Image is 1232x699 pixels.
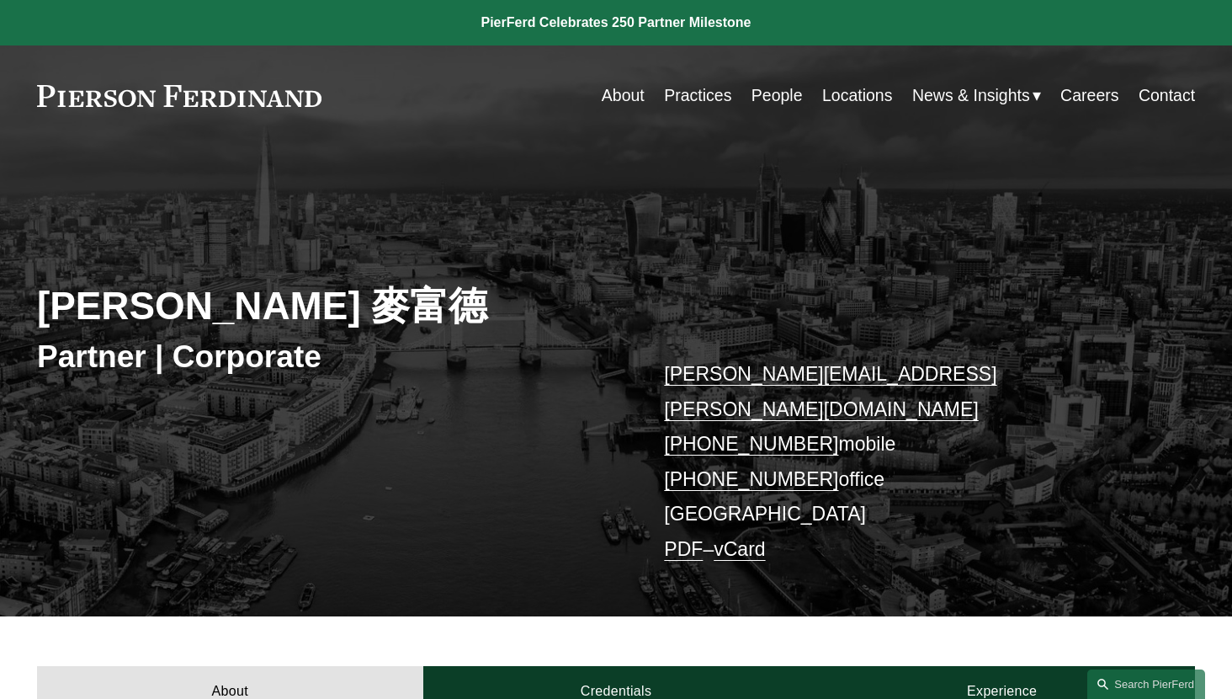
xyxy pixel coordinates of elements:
[822,79,892,112] a: Locations
[664,363,996,419] a: [PERSON_NAME][EMAIL_ADDRESS][PERSON_NAME][DOMAIN_NAME]
[664,79,731,112] a: Practices
[37,338,616,376] h3: Partner | Corporate
[1087,670,1205,699] a: Search this site
[664,468,838,490] a: [PHONE_NUMBER]
[1139,79,1195,112] a: Contact
[912,79,1041,112] a: folder dropdown
[37,283,616,330] h2: [PERSON_NAME] 麥富德
[664,357,1146,567] p: mobile office [GEOGRAPHIC_DATA] –
[714,538,765,560] a: vCard
[602,79,645,112] a: About
[664,433,838,455] a: [PHONE_NUMBER]
[664,538,703,560] a: PDF
[751,79,803,112] a: People
[912,81,1030,110] span: News & Insights
[1060,79,1118,112] a: Careers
